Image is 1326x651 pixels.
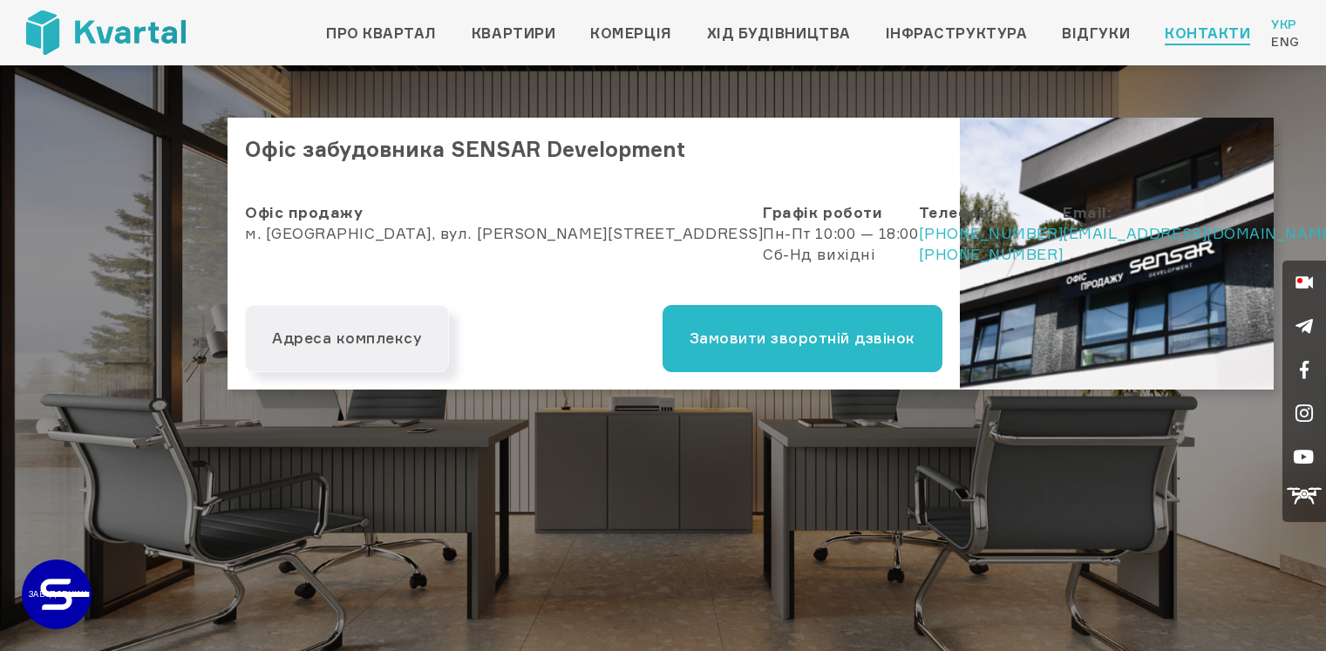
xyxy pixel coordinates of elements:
[245,202,763,287] div: м. [GEOGRAPHIC_DATA], вул. [PERSON_NAME][STREET_ADDRESS]
[1271,16,1300,33] a: Укр
[29,589,87,599] text: ЗАБУДОВНИК
[472,23,555,44] a: Квартири
[326,23,437,44] a: Про квартал
[1271,33,1300,51] a: Eng
[663,305,942,372] button: Замовити зворотній дзвінок
[763,202,918,287] div: Пн-Пт 10:00 — 18:00 Сб-Нд вихідні
[919,245,1064,263] a: [PHONE_NUMBER]
[919,224,1064,242] a: [PHONE_NUMBER]
[22,559,92,629] a: ЗАБУДОВНИК
[228,118,960,185] h2: Офіс забудовника SENSAR Development
[26,10,186,55] img: Kvartal
[590,23,671,44] a: Комерція
[919,203,990,221] strong: Телефон
[707,23,851,44] a: Хід будівництва
[245,203,363,221] strong: Офіс продажу
[1063,203,1112,221] strong: Email:
[886,23,1028,44] a: Інфраструктура
[763,203,882,221] strong: Графік роботи
[245,305,449,372] button: Адреса комплексу
[1165,23,1250,44] a: Контакти
[1062,23,1130,44] a: Відгуки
